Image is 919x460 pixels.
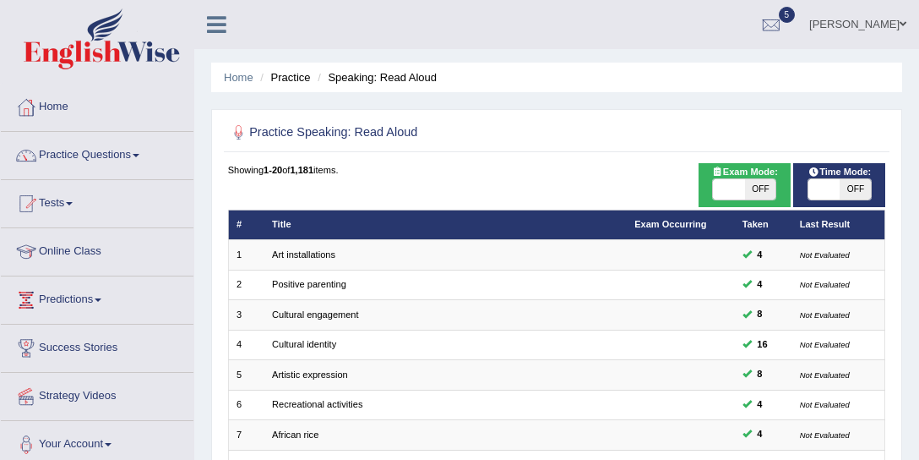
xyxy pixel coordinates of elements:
[228,122,636,144] h2: Practice Speaking: Read Aloud
[752,367,768,382] span: You can still take this question
[224,71,253,84] a: Home
[256,69,310,85] li: Practice
[228,270,264,299] td: 2
[745,179,776,200] span: OFF
[1,325,193,367] a: Success Stories
[272,309,359,320] a: Cultural engagement
[272,339,336,349] a: Cultural identity
[800,340,850,349] small: Not Evaluated
[802,165,877,180] span: Time Mode:
[272,399,362,409] a: Recreational activities
[313,69,437,85] li: Speaking: Read Aloud
[264,210,627,239] th: Title
[228,210,264,239] th: #
[272,249,335,260] a: Art installations
[800,430,850,440] small: Not Evaluated
[752,277,768,293] span: You can still take this question
[1,373,193,415] a: Strategy Videos
[264,165,282,175] b: 1-20
[272,430,318,440] a: African rice
[800,370,850,380] small: Not Evaluated
[840,179,871,200] span: OFF
[228,390,264,419] td: 6
[791,210,885,239] th: Last Result
[699,163,791,207] div: Show exams occurring in exams
[228,300,264,330] td: 3
[228,360,264,390] td: 5
[734,210,791,239] th: Taken
[800,400,850,409] small: Not Evaluated
[1,84,193,126] a: Home
[228,420,264,450] td: 7
[634,219,706,229] a: Exam Occurring
[800,250,850,260] small: Not Evaluated
[1,277,193,319] a: Predictions
[752,248,768,263] span: You can still take this question
[228,163,886,177] div: Showing of items.
[272,279,346,289] a: Positive parenting
[228,330,264,359] td: 4
[228,240,264,270] td: 1
[1,180,193,222] a: Tests
[290,165,313,175] b: 1,181
[752,337,774,353] span: You can still take this question
[272,370,348,380] a: Artistic expression
[1,228,193,271] a: Online Class
[705,165,783,180] span: Exam Mode:
[752,427,768,442] span: You can still take this question
[752,397,768,413] span: You can still take this question
[779,7,796,23] span: 5
[1,132,193,174] a: Practice Questions
[800,310,850,320] small: Not Evaluated
[752,307,768,322] span: You can still take this question
[800,280,850,289] small: Not Evaluated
